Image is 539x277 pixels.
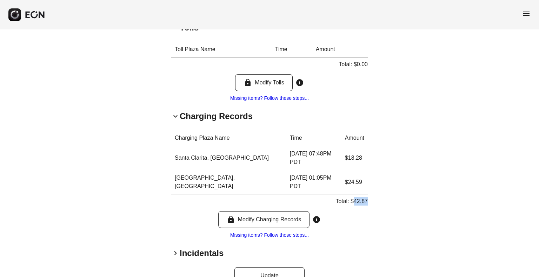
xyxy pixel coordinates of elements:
[171,170,286,194] td: [GEOGRAPHIC_DATA], [GEOGRAPHIC_DATA]
[335,197,368,206] p: Total: $42.87
[180,248,224,259] h2: Incidentals
[235,74,292,91] button: Modify Tolls
[230,232,309,238] a: Missing items? Follow these steps...
[171,112,180,120] span: keyboard_arrow_down
[230,95,309,101] a: Missing items? Follow these steps...
[180,111,253,122] h2: Charging Records
[286,130,341,146] th: Time
[312,215,321,224] span: info
[312,42,368,57] th: Amount
[171,146,286,170] td: Santa Clarita, [GEOGRAPHIC_DATA]
[341,170,368,194] td: $24.59
[341,146,368,170] td: $18.28
[286,170,341,194] td: [DATE] 01:05PM PDT
[341,130,368,146] th: Amount
[171,249,180,257] span: keyboard_arrow_right
[286,146,341,170] td: [DATE] 07:48PM PDT
[171,130,286,146] th: Charging Plaza Name
[244,78,252,87] span: lock
[295,78,304,87] span: info
[227,215,235,224] span: lock
[218,211,310,228] button: Modify Charging Records
[171,42,272,57] th: Toll Plaza Name
[522,9,531,18] span: menu
[339,60,368,69] p: Total: $0.00
[272,42,312,57] th: Time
